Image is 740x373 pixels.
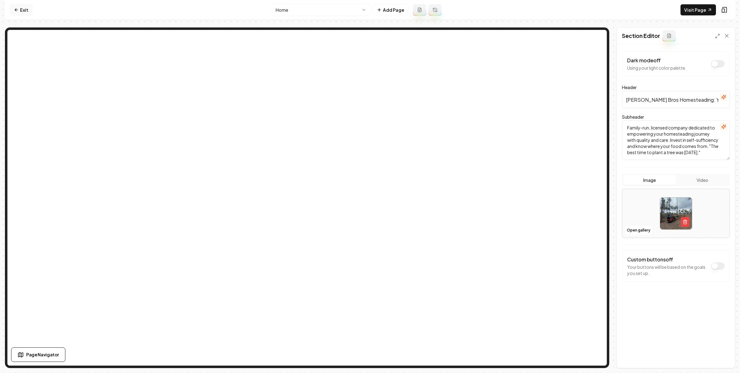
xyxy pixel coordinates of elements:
[622,91,730,108] input: Header
[373,4,408,15] button: Add Page
[11,347,65,362] button: Page Navigator
[26,351,59,358] span: Page Navigator
[623,175,676,185] button: Image
[429,4,442,15] button: Regenerate page
[627,57,661,64] label: Dark mode off
[622,84,637,90] label: Header
[660,198,692,229] img: image
[413,4,426,15] button: Add admin page prompt
[625,225,652,235] button: Open gallery
[676,175,729,185] button: Video
[10,4,32,15] a: Exit
[663,30,676,41] button: Add admin section prompt
[627,65,686,71] p: Using your light color palette.
[622,31,660,40] h2: Section Editor
[627,264,708,276] p: Your buttons will be based on the goals you set up.
[622,114,644,120] label: Subheader
[627,256,673,263] label: Custom buttons off
[680,4,716,15] a: Visit Page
